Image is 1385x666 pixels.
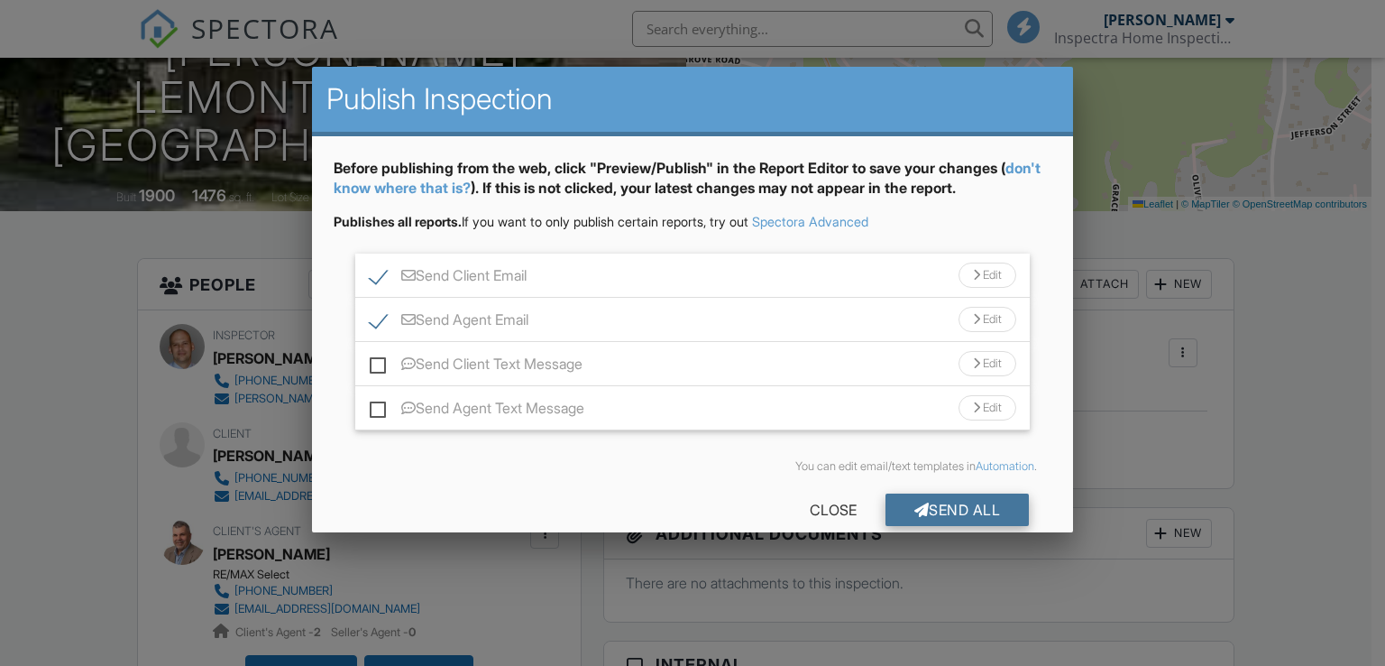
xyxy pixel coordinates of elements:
div: You can edit email/text templates in . [348,459,1038,474]
div: Edit [958,395,1016,421]
div: Edit [958,263,1016,288]
div: Edit [958,307,1016,332]
h2: Publish Inspection [326,81,1059,117]
div: Before publishing from the web, click "Preview/Publish" in the Report Editor to save your changes... [334,158,1052,213]
div: Edit [958,351,1016,376]
a: Automation [976,459,1034,473]
label: Send Agent Text Message [370,400,584,422]
a: Spectora Advanced [752,214,868,229]
label: Send Agent Email [370,311,528,334]
strong: Publishes all reports. [334,214,462,229]
div: Send All [885,494,1030,526]
span: If you want to only publish certain reports, try out [334,214,748,229]
label: Send Client Text Message [370,356,582,378]
a: don't know where that is? [334,159,1041,197]
div: Close [781,494,885,526]
label: Send Client Email [370,267,527,290]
